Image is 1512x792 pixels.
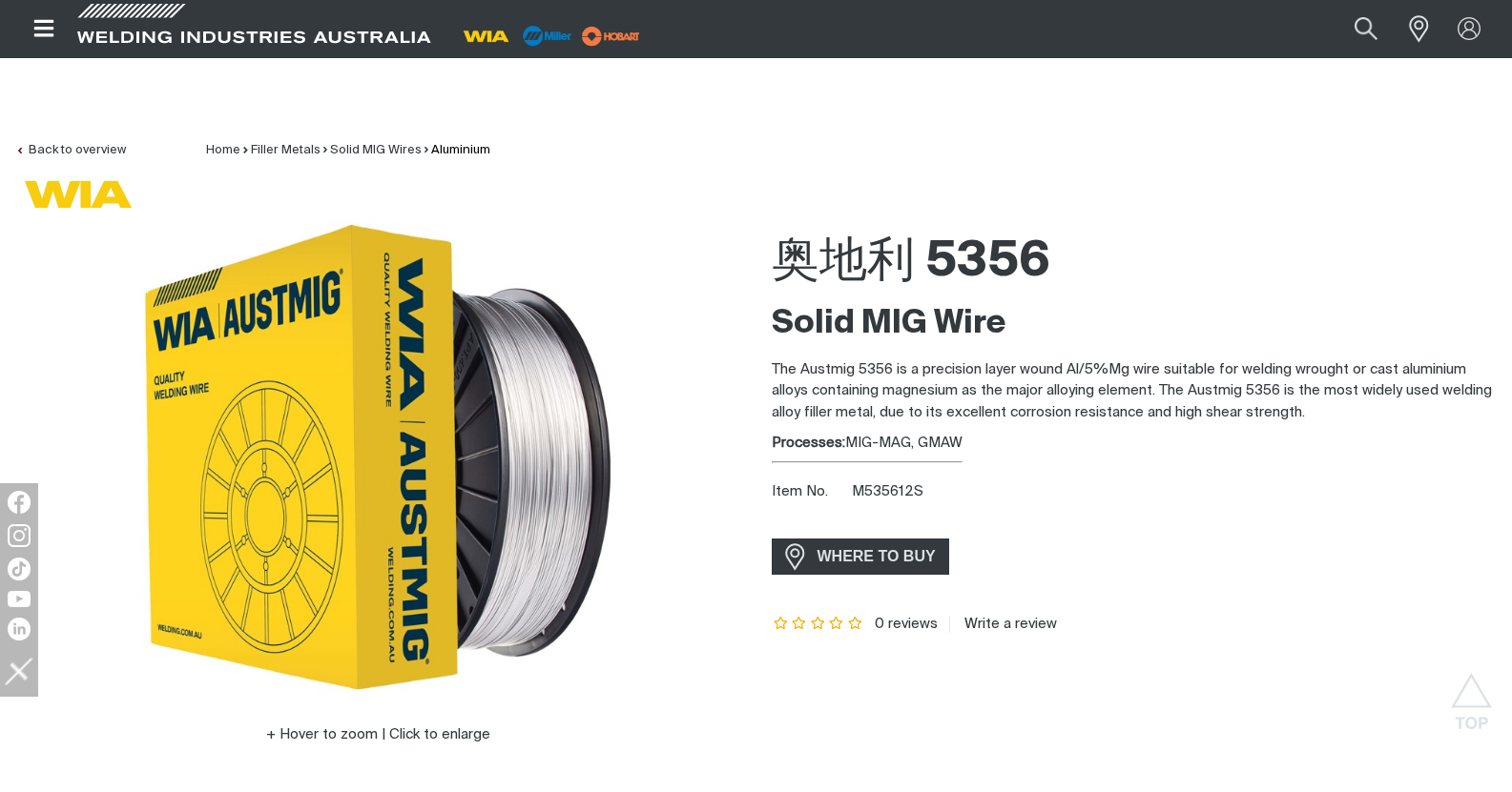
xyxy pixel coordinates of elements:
img: miller [576,22,646,51]
span: Rating: {0} [772,618,865,631]
span: 0 reviews [875,617,938,631]
img: Instagram [8,524,31,547]
a: Home [206,144,240,156]
a: Aluminium [431,144,490,156]
p: The Austmig 5356 is a precision layer wound Al/5%Mg wire suitable for welding wrought or cast alu... [772,359,1498,424]
span: WHERE TO BUY [805,541,948,572]
button: Hover to zoom | Click to enlarge [255,723,502,746]
h2: Solid MIG Wire [772,303,1498,345]
strong: Processes: [772,436,845,450]
span: Item No. [772,481,849,503]
a: Filler Metals [251,144,321,156]
a: miller [576,29,646,43]
nav: Breadcrumb [206,141,490,160]
font: 奥地利 5356 [772,238,1050,286]
img: Facebook [8,491,31,514]
img: TikTok [8,558,31,580]
a: Write a review [949,616,1057,633]
button: Scroll to top [1450,673,1493,716]
img: Austmig 5356 -1.2mm 6kg Spool [139,218,616,695]
a: Back to overview [15,144,126,156]
img: YouTube [8,591,31,607]
img: LinkedIn [8,618,31,640]
button: Search products [1334,8,1398,51]
a: WHERE TO BUY [772,538,950,574]
a: Solid MIG Wires [330,144,422,156]
input: Product name or item number... [1310,8,1398,51]
div: MIG-MAG, GMAW [772,433,1498,455]
span: M535612S [852,484,923,498]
